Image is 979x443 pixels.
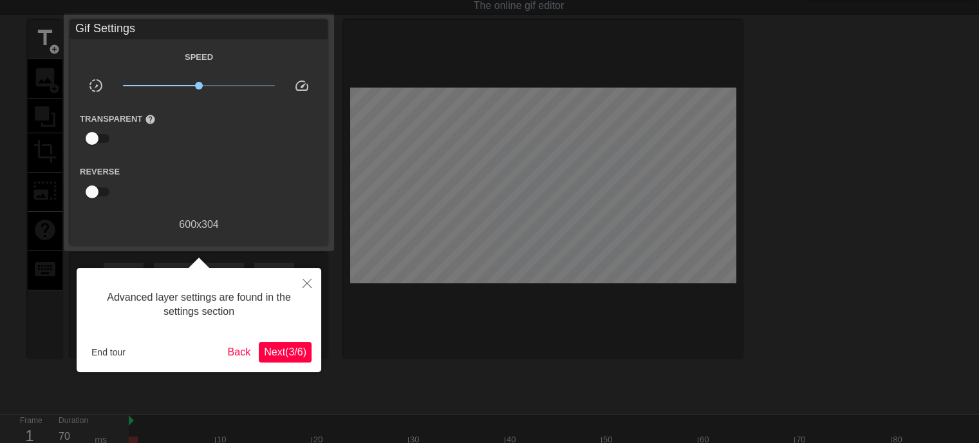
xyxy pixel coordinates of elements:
button: Back [223,342,256,363]
button: Next [259,342,312,363]
button: Close [293,268,321,297]
button: End tour [86,343,131,362]
span: Next ( 3 / 6 ) [264,346,306,357]
div: Advanced layer settings are found in the settings section [86,278,312,332]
